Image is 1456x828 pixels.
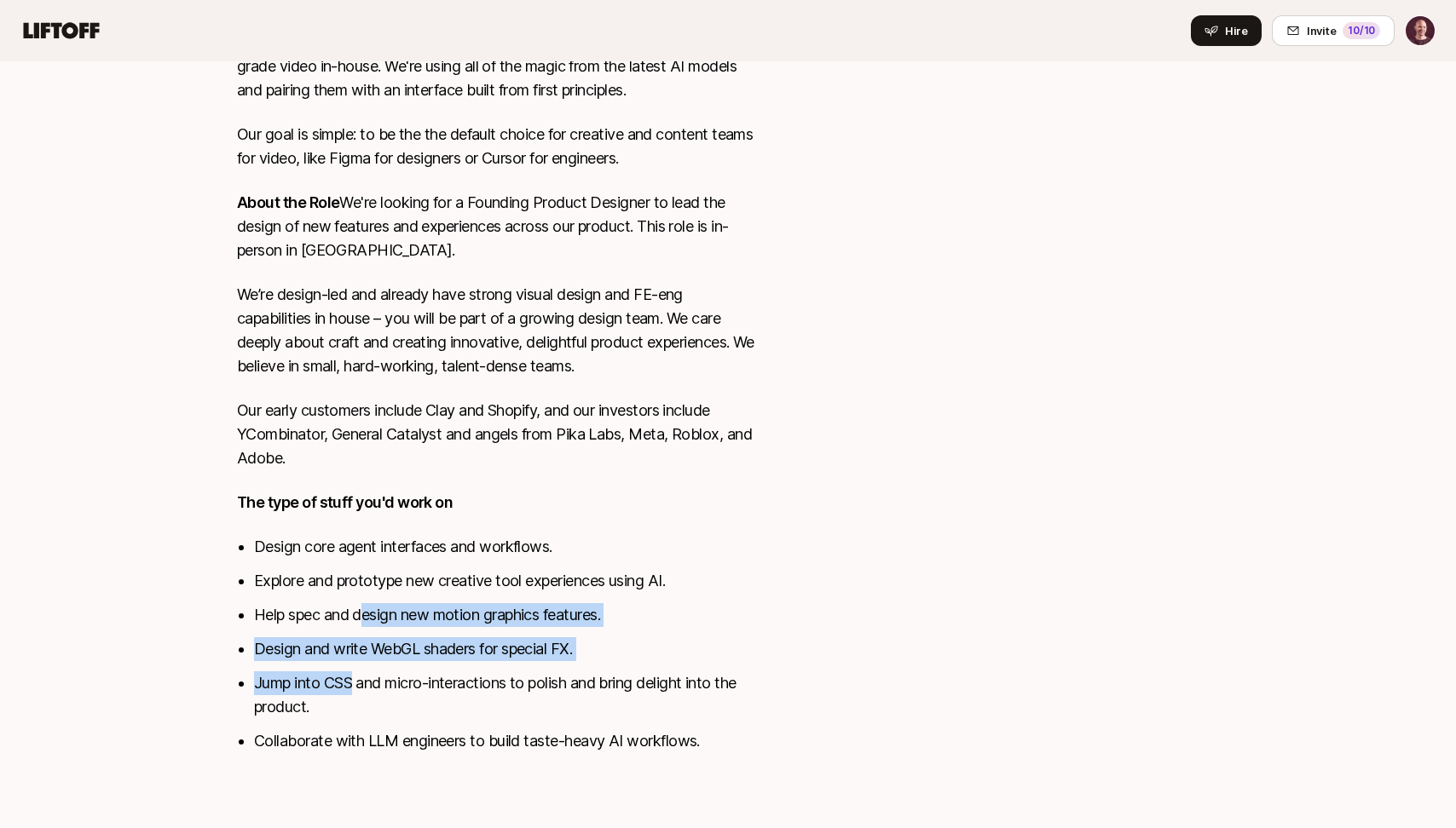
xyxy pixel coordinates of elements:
[1343,22,1380,39] div: 10 /10
[237,193,339,211] strong: About the Role
[237,191,755,262] p: We're looking for a Founding Product Designer to lead the design of new features and experiences ...
[237,493,453,511] strong: The type of stuff you'd work on
[254,729,755,753] li: Collaborate with LLM engineers to build taste-heavy AI workflows.
[1307,22,1336,39] span: Invite
[254,637,755,661] li: Design and write WebGL shaders for special FX.
[1272,15,1395,46] button: Invite10/10
[1225,22,1248,39] span: Hire
[1406,16,1435,45] img: Chase Morrison
[237,31,755,102] p: We’re building a video tool for creative teams to film and produce commercial-grade video in-hous...
[237,123,755,170] p: Our goal is simple: to be the the default choice for creative and content teams for video, like F...
[254,569,755,593] li: Explore and prototype new creative tool experiences using AI.
[1405,15,1436,46] button: Chase Morrison
[237,399,755,470] p: Our early customers include Clay and Shopify, and our investors include YCombinator, General Cata...
[254,603,755,627] li: Help spec and design new motion graphics features.
[1191,15,1262,46] button: Hire
[237,283,755,378] p: We’re design-led and already have strong visual design and FE-eng capabilities in house – you wil...
[254,671,755,719] li: Jump into CSS and micro-interactions to polish and bring delight into the product.
[254,535,755,559] li: Design core agent interfaces and workflows.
